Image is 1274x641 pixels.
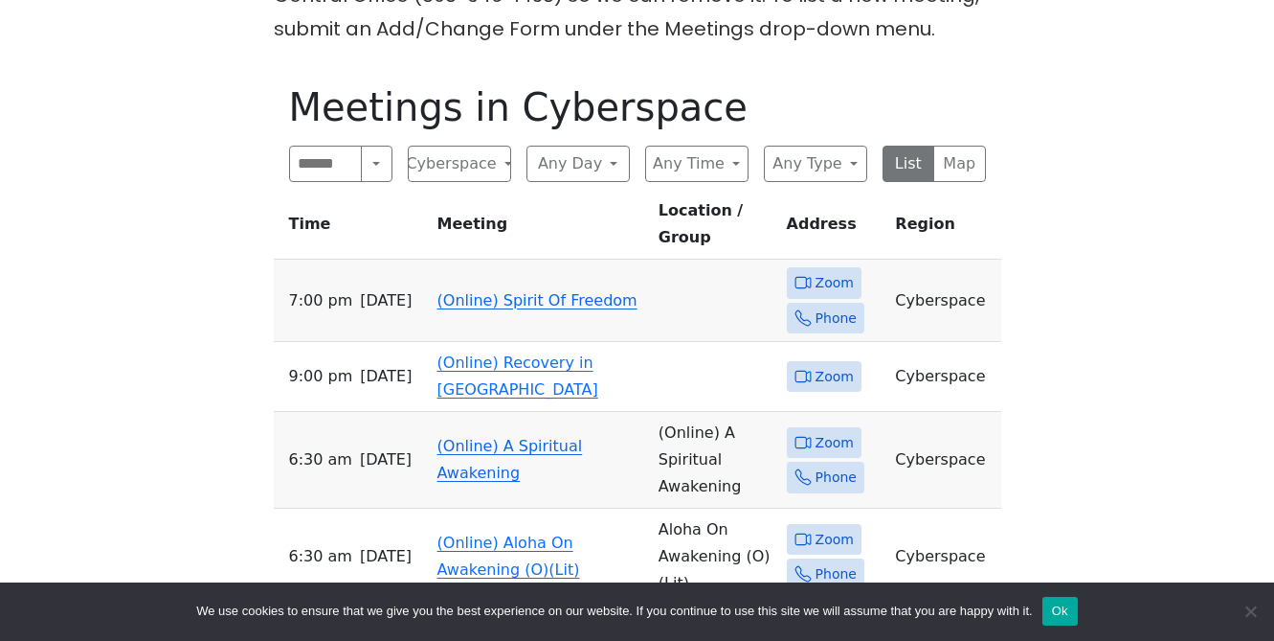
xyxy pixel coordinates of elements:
span: 9:00 PM [289,363,353,390]
td: (Online) A Spiritual Awakening [651,412,779,509]
span: Zoom [816,365,854,389]
th: Location / Group [651,197,779,260]
span: [DATE] [360,446,412,473]
span: 7:00 PM [289,287,353,314]
span: Zoom [816,431,854,455]
a: (Online) Spirit Of Freedom [437,291,637,309]
td: Cyberspace [887,342,1000,412]
th: Time [274,197,430,260]
span: 6:30 AM [289,446,352,473]
span: Zoom [816,271,854,295]
span: [DATE] [360,287,412,314]
span: No [1240,602,1260,621]
button: Any Time [645,146,749,182]
span: Zoom [816,528,854,552]
button: List [883,146,935,182]
a: (Online) Recovery in [GEOGRAPHIC_DATA] [437,354,598,399]
span: [DATE] [360,543,412,570]
span: Phone [816,307,857,331]
span: Phone [816,562,857,586]
button: Map [933,146,986,182]
td: Cyberspace [887,260,1000,342]
h1: Meetings in Cyberspace [289,84,986,130]
th: Address [779,197,888,260]
th: Meeting [430,197,651,260]
span: [DATE] [360,363,412,390]
button: Any Day [526,146,630,182]
td: Cyberspace [887,509,1000,606]
span: We use cookies to ensure that we give you the best experience on our website. If you continue to ... [196,602,1032,621]
button: Search [361,146,391,182]
a: (Online) A Spiritual Awakening [437,437,583,482]
button: Cyberspace [408,146,511,182]
td: Aloha On Awakening (O) (Lit) [651,509,779,606]
button: Ok [1042,597,1078,626]
span: Phone [816,466,857,490]
button: Any Type [764,146,867,182]
a: (Online) Aloha On Awakening (O)(Lit) [437,534,580,579]
span: 6:30 AM [289,543,352,570]
input: Search [289,146,363,182]
th: Region [887,197,1000,260]
td: Cyberspace [887,412,1000,509]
